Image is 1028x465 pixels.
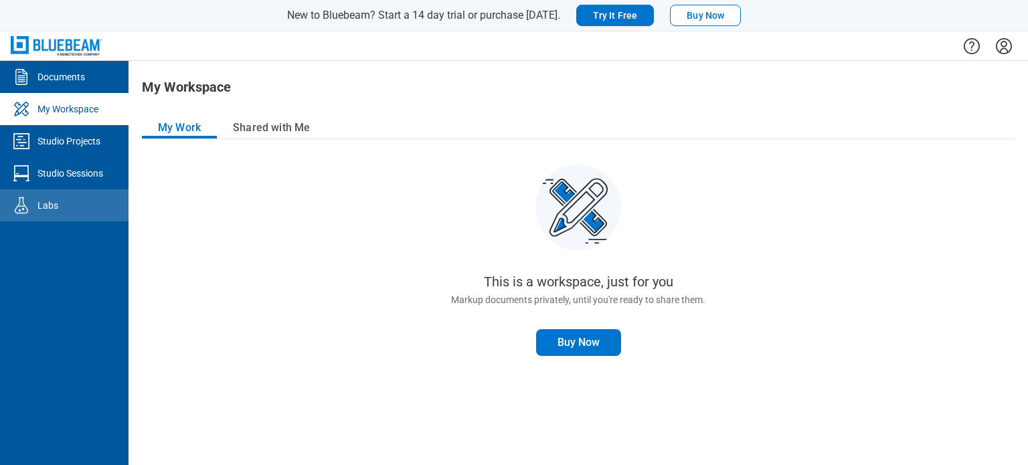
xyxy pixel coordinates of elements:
span: New to Bluebeam? Start a 14 day trial or purchase [DATE]. [287,9,560,21]
button: Buy Now [670,5,741,26]
div: Studio Projects [37,134,100,148]
svg: Labs [11,195,32,216]
a: Buy Now [536,329,621,356]
button: Try It Free [576,5,655,26]
div: Labs [37,199,58,212]
p: This is a workspace, just for you [484,274,673,289]
button: My Work [142,117,217,138]
div: My Workspace [37,102,98,116]
p: Markup documents privately, until you're ready to share them. [451,294,705,316]
h1: My Workspace [142,80,231,101]
svg: Studio Projects [11,130,32,152]
button: Shared with Me [217,117,326,138]
button: Settings [993,35,1015,58]
svg: Documents [11,66,32,88]
img: Bluebeam, Inc. [11,36,102,56]
svg: Studio Sessions [11,163,32,184]
div: Documents [37,70,85,84]
svg: My Workspace [11,98,32,120]
div: Studio Sessions [37,167,103,180]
